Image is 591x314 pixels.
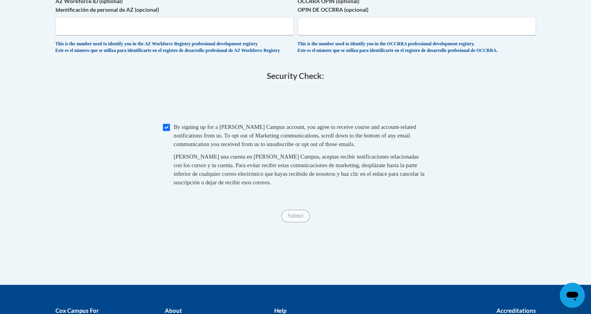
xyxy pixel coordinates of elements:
[496,307,536,314] b: Accreditations
[267,71,324,80] span: Security Check:
[164,307,182,314] b: About
[281,210,309,222] input: Submit
[174,153,425,186] span: [PERSON_NAME] una cuenta en [PERSON_NAME] Campus, aceptas recibir notificaciones relacionadas con...
[174,124,416,147] span: By signing up for a [PERSON_NAME] Campus account, you agree to receive course and account-related...
[55,41,294,54] div: This is the number used to identify you in the AZ Workforce Registry professional development reg...
[560,283,585,308] iframe: Button to launch messaging window
[274,307,286,314] b: Help
[298,41,536,54] div: This is the number used to identify you in the OCCRRA professional development registry. Este es ...
[236,88,355,119] iframe: reCAPTCHA
[55,307,99,314] b: Cox Campus For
